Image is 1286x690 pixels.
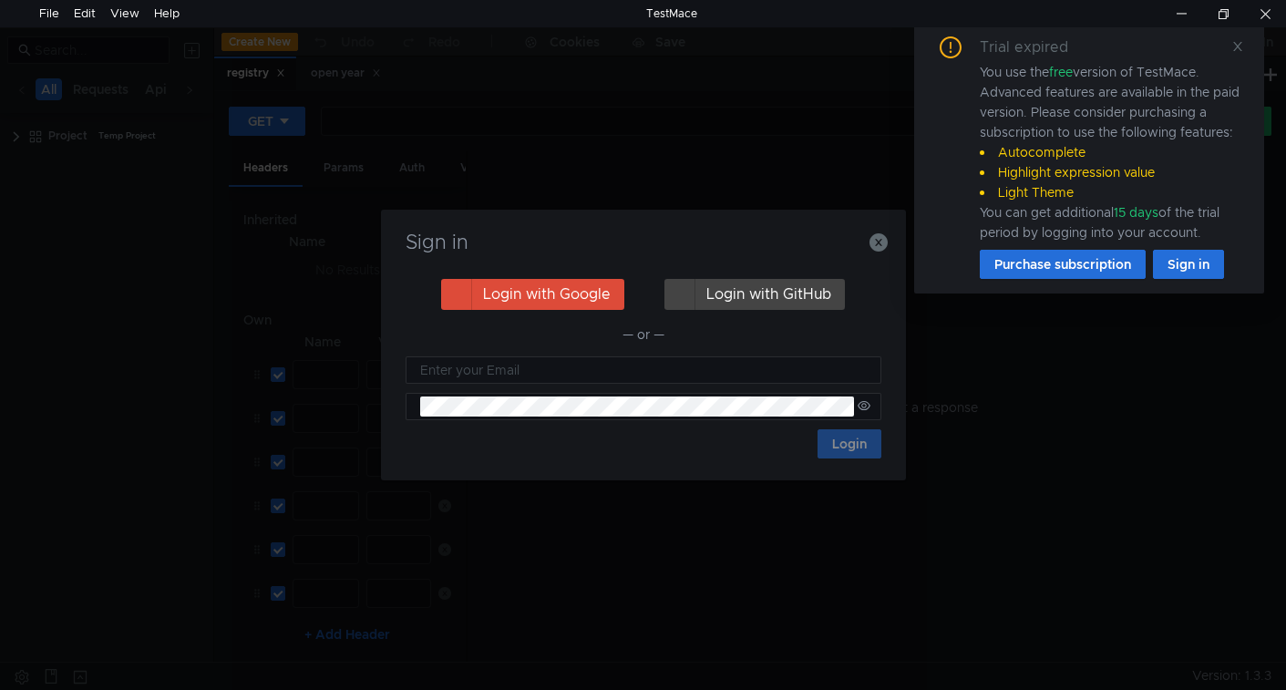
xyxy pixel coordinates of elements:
[1153,250,1224,279] button: Sign in
[403,232,884,253] h3: Sign in
[980,142,1242,162] li: Autocomplete
[980,36,1090,58] div: Trial expired
[664,279,845,310] button: Login with GitHub
[420,360,870,380] input: Enter your Email
[980,162,1242,182] li: Highlight expression value
[980,182,1242,202] li: Light Theme
[980,62,1242,242] div: You use the version of TestMace. Advanced features are available in the paid version. Please cons...
[406,324,881,345] div: — or —
[441,279,624,310] button: Login with Google
[1114,204,1158,221] span: 15 days
[1049,64,1073,80] span: free
[980,250,1146,279] button: Purchase subscription
[980,202,1242,242] div: You can get additional of the trial period by logging into your account.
